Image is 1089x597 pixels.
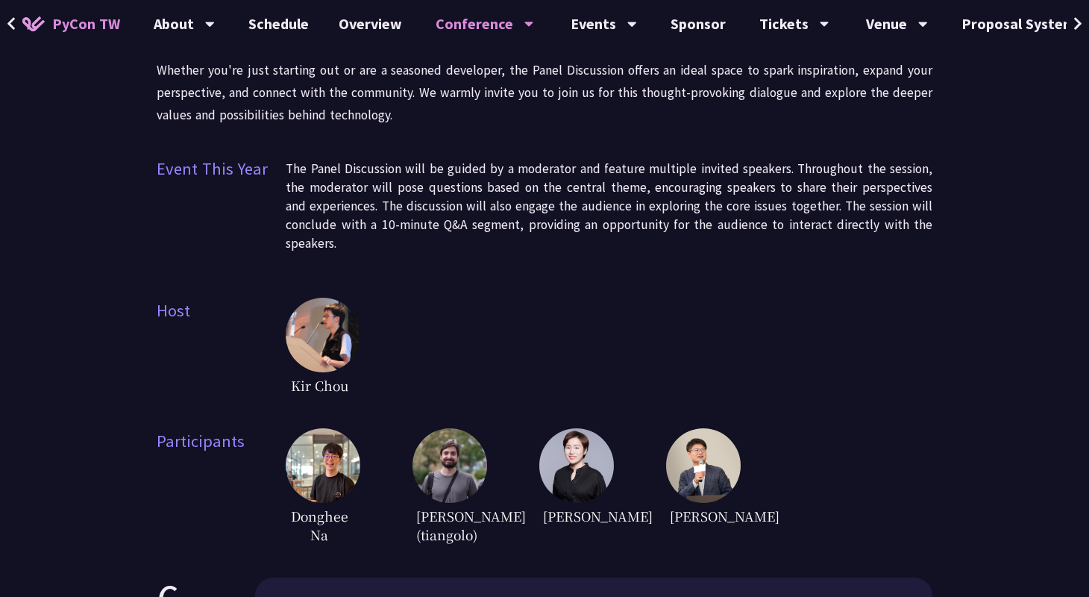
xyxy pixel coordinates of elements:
[286,503,353,548] span: Donghee Na
[539,428,614,503] img: TicaLin.61491bf.png
[539,503,606,529] span: [PERSON_NAME]
[157,156,286,268] span: Event This Year
[7,5,135,43] a: PyCon TW
[666,428,741,503] img: YCChen.e5e7a43.jpg
[286,298,360,372] img: Kir Chou
[666,503,733,529] span: [PERSON_NAME]
[286,160,932,253] p: The Panel Discussion will be guided by a moderator and feature multiple invited speakers. Through...
[52,13,120,35] span: PyCon TW
[286,372,353,398] span: Kir Chou
[157,298,286,398] span: Host
[157,428,286,548] span: Participants
[412,503,480,548] span: [PERSON_NAME] (tiangolo)
[22,16,45,31] img: Home icon of PyCon TW 2025
[412,428,487,503] img: Sebasti%C3%A1nRam%C3%ADrez.1365658.jpeg
[286,428,360,503] img: DongheeNa.093fe47.jpeg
